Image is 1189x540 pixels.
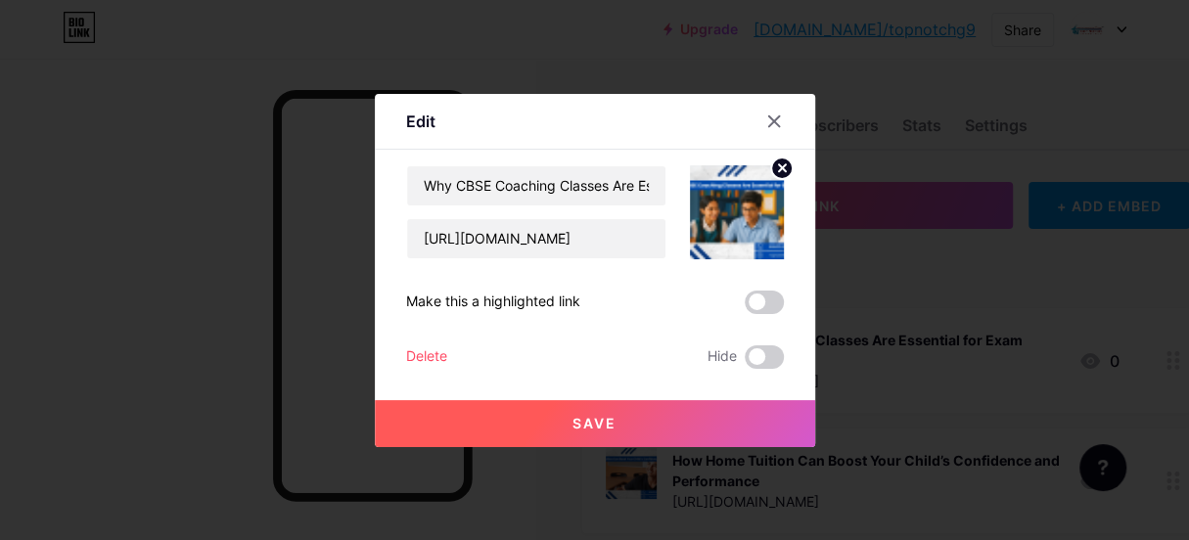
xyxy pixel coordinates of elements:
[407,219,665,258] input: URL
[375,400,815,447] button: Save
[406,291,580,314] div: Make this a highlighted link
[406,110,435,133] div: Edit
[406,345,447,369] div: Delete
[572,415,617,431] span: Save
[690,165,784,259] img: link_thumbnail
[407,166,665,205] input: Title
[708,345,737,369] span: Hide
